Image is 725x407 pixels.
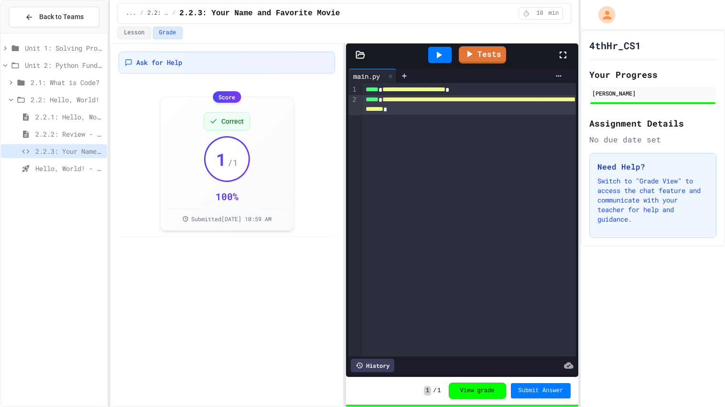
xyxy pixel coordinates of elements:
span: Unit 1: Solving Problems in Computer Science [25,43,103,53]
button: Submit Answer [511,383,571,398]
p: Switch to "Grade View" to access the chat feature and communicate with your teacher for help and ... [597,176,708,224]
span: Back to Teams [39,12,84,22]
span: / [433,387,436,395]
span: 1 [424,386,431,396]
button: Back to Teams [9,7,99,27]
span: 2.1: What is Code? [31,77,103,87]
span: 2.2.3: Your Name and Favorite Movie [35,146,103,156]
div: No due date set [589,134,716,145]
span: Ask for Help [136,58,182,67]
div: My Account [588,4,618,26]
div: 100 % [216,190,238,203]
div: Score [213,91,241,103]
h2: Your Progress [589,68,716,81]
button: Lesson [118,27,151,39]
span: 2.2.1: Hello, World! [35,112,103,122]
h1: 4thHr_CS1 [589,39,641,52]
span: 2.2.2: Review - Hello, World! [35,129,103,139]
span: 10 [532,10,548,17]
button: View grade [449,383,506,399]
h2: Assignment Details [589,117,716,130]
div: History [351,359,394,372]
span: Submit Answer [519,387,563,395]
span: Unit 2: Python Fundamentals [25,60,103,70]
span: / [172,10,175,17]
div: 1 [348,85,358,95]
div: main.py [348,69,397,83]
span: min [549,10,559,17]
a: Tests [459,46,506,64]
span: Submitted [DATE] 10:59 AM [191,215,271,223]
span: 2.2: Hello, World! [31,95,103,105]
button: Grade [153,27,183,39]
div: 2 [348,95,358,115]
span: / [140,10,143,17]
span: Correct [221,117,244,126]
span: 2.2: Hello, World! [147,10,168,17]
h3: Need Help? [597,161,708,172]
span: / 1 [227,156,238,169]
div: main.py [348,71,385,81]
span: ... [126,10,136,17]
span: 1 [437,387,441,395]
div: [PERSON_NAME] [592,89,714,97]
span: Hello, World! - Quiz [35,163,103,173]
span: 1 [216,150,227,169]
span: 2.2.3: Your Name and Favorite Movie [179,8,340,19]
